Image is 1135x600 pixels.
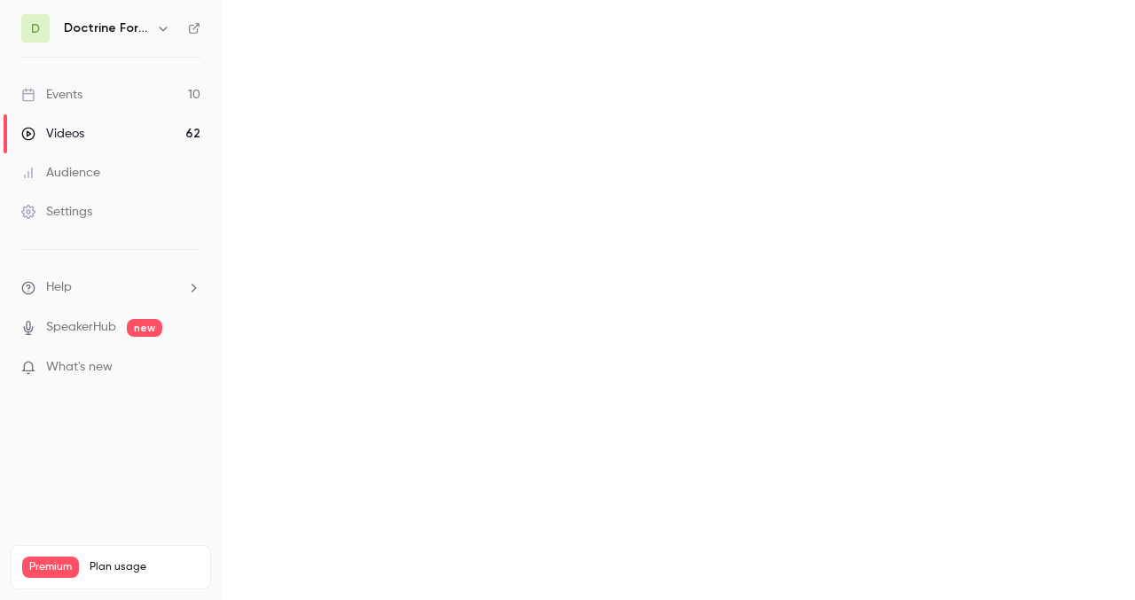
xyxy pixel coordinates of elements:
[90,560,200,574] span: Plan usage
[31,19,40,38] span: D
[22,557,79,578] span: Premium
[21,125,84,143] div: Videos
[21,203,92,221] div: Settings
[21,164,100,182] div: Audience
[179,360,200,376] iframe: Noticeable Trigger
[21,86,82,104] div: Events
[46,318,116,337] a: SpeakerHub
[64,19,149,37] h6: Doctrine Formation Corporate
[127,319,162,337] span: new
[46,278,72,297] span: Help
[46,358,113,377] span: What's new
[21,278,200,297] li: help-dropdown-opener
